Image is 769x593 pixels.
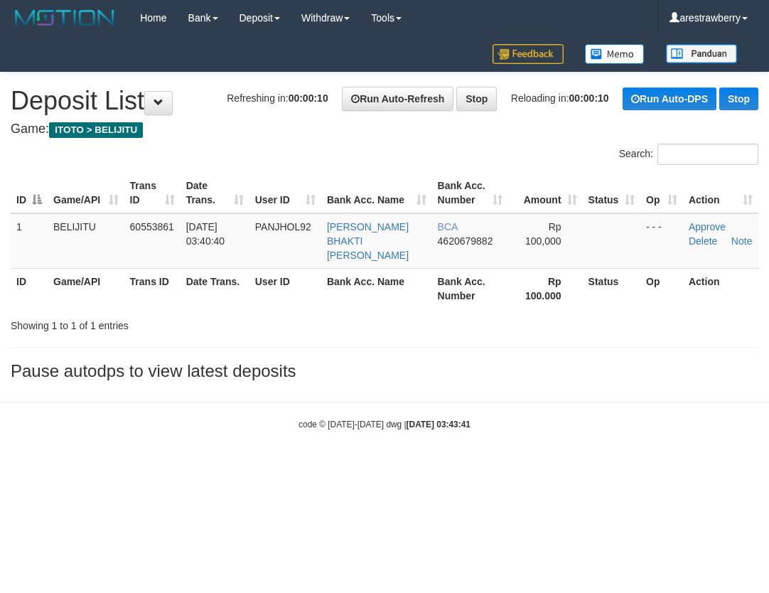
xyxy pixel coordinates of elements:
[11,173,48,213] th: ID: activate to sort column descending
[683,173,758,213] th: Action: activate to sort column ascending
[689,221,726,233] a: Approve
[321,173,432,213] th: Bank Acc. Name: activate to sort column ascending
[731,235,753,247] a: Note
[438,235,493,247] span: Copy 4620679882 to clipboard
[11,122,758,137] h4: Game:
[11,362,758,380] h3: Pause autodps to view latest deposits
[342,87,453,111] a: Run Auto-Refresh
[181,173,249,213] th: Date Trans.: activate to sort column ascending
[508,268,583,309] th: Rp 100.000
[525,221,561,247] span: Rp 100,000
[719,87,758,110] a: Stop
[493,44,564,64] img: Feedback.jpg
[683,268,758,309] th: Action
[438,221,458,233] span: BCA
[124,173,181,213] th: Trans ID: activate to sort column ascending
[48,268,124,309] th: Game/API
[666,44,737,63] img: panduan.png
[508,173,583,213] th: Amount: activate to sort column ascending
[623,87,716,110] a: Run Auto-DPS
[227,92,328,104] span: Refreshing in:
[255,221,311,233] span: PANJHOL92
[48,173,124,213] th: Game/API: activate to sort column ascending
[11,87,758,115] h1: Deposit List
[11,7,119,28] img: MOTION_logo.png
[569,92,609,104] strong: 00:00:10
[640,268,683,309] th: Op
[640,173,683,213] th: Op: activate to sort column ascending
[583,268,640,309] th: Status
[432,268,509,309] th: Bank Acc. Number
[640,213,683,269] td: - - -
[327,221,409,261] a: [PERSON_NAME] BHAKTI [PERSON_NAME]
[249,268,321,309] th: User ID
[432,173,509,213] th: Bank Acc. Number: activate to sort column ascending
[130,221,174,233] span: 60553861
[456,87,497,111] a: Stop
[11,268,48,309] th: ID
[299,420,470,429] small: code © [DATE]-[DATE] dwg |
[689,235,717,247] a: Delete
[124,268,181,309] th: Trans ID
[321,268,432,309] th: Bank Acc. Name
[289,92,328,104] strong: 00:00:10
[11,313,310,333] div: Showing 1 to 1 of 1 entries
[49,122,143,138] span: ITOTO > BELIJITU
[585,44,645,64] img: Button%20Memo.svg
[407,420,470,429] strong: [DATE] 03:43:41
[11,213,48,269] td: 1
[619,144,758,165] label: Search:
[511,92,609,104] span: Reloading in:
[249,173,321,213] th: User ID: activate to sort column ascending
[583,173,640,213] th: Status: activate to sort column ascending
[657,144,758,165] input: Search:
[181,268,249,309] th: Date Trans.
[186,221,225,247] span: [DATE] 03:40:40
[48,213,124,269] td: BELIJITU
